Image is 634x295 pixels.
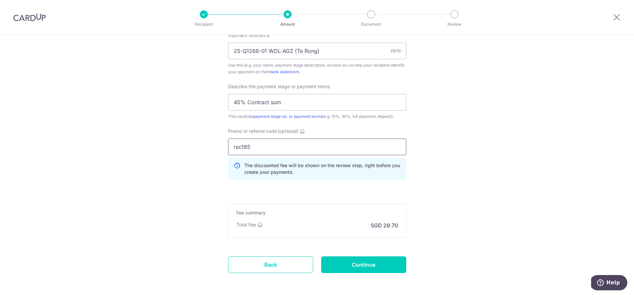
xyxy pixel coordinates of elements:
[371,221,398,229] p: SGD 29.70
[321,256,406,273] input: Continue
[244,162,401,175] p: The discounted fee will be shown on the review step, right before you create your payments.
[228,62,406,75] div: Use this (e.g. your name, payment stage description, invoice no.) to help your recipient identify...
[430,21,479,28] p: Review
[591,275,627,292] iframe: Opens a widget where you can find more information
[228,83,330,90] span: Describe the payment stage or payment terms
[236,221,256,228] p: Total Fee
[278,128,298,135] span: (optional)
[228,32,270,39] span: Payment reference
[236,209,398,216] h5: Fee summary
[13,13,46,21] img: CardUp
[228,128,277,135] span: Promo or referral code
[228,113,406,120] div: This could be (e.g. 15%, 30%, full payment, deposit).
[253,114,322,119] a: payment stage no. or payment terms
[390,48,401,54] div: 29/35
[263,21,312,28] p: Amount
[346,21,396,28] p: Document
[270,69,299,74] a: bank statement
[228,256,313,273] a: Back
[179,21,228,28] p: Recipient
